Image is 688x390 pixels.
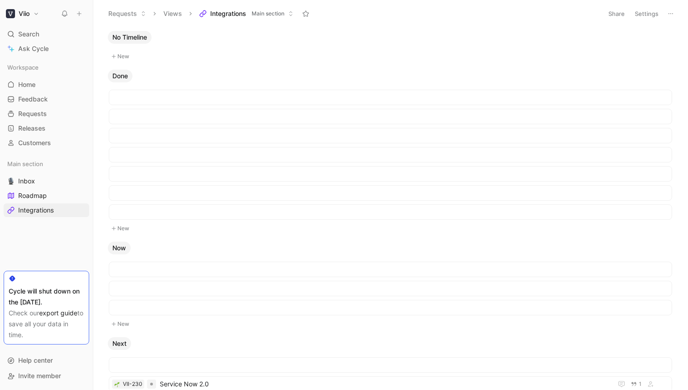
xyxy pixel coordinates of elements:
[19,10,30,18] h1: Viio
[4,107,89,121] a: Requests
[9,308,84,340] div: Check our to save all your data in time.
[104,70,677,234] div: DoneNew
[112,71,128,81] span: Done
[4,354,89,367] div: Help center
[5,176,16,187] button: 🎙️
[112,339,126,348] span: Next
[108,31,152,44] button: No Timeline
[4,7,41,20] button: ViioViio
[108,51,673,62] button: New
[4,78,89,91] a: Home
[4,203,89,217] a: Integrations
[4,136,89,150] a: Customers
[18,29,39,40] span: Search
[631,7,663,20] button: Settings
[108,70,132,82] button: Done
[18,206,54,215] span: Integrations
[108,223,673,234] button: New
[123,380,142,389] div: VII-230
[112,243,126,253] span: Now
[114,382,120,387] img: 🌱
[18,177,35,186] span: Inbox
[4,174,89,188] a: 🎙️Inbox
[112,33,147,42] span: No Timeline
[114,381,120,387] button: 🌱
[4,157,89,217] div: Main section🎙️InboxRoadmapIntegrations
[18,356,53,364] span: Help center
[195,7,298,20] button: IntegrationsMain section
[4,122,89,135] a: Releases
[104,7,150,20] button: Requests
[159,7,186,20] button: Views
[629,379,643,389] button: 1
[4,61,89,74] div: Workspace
[4,27,89,41] div: Search
[210,9,246,18] span: Integrations
[7,159,43,168] span: Main section
[4,42,89,56] a: Ask Cycle
[160,379,609,390] span: Service Now 2.0
[18,138,51,147] span: Customers
[6,9,15,18] img: Viio
[104,242,677,330] div: NowNew
[18,191,47,200] span: Roadmap
[604,7,629,20] button: Share
[18,80,35,89] span: Home
[104,31,677,62] div: No TimelineNew
[108,242,131,254] button: Now
[9,286,84,308] div: Cycle will shut down on the [DATE].
[108,337,131,350] button: Next
[639,381,642,387] span: 1
[252,9,284,18] span: Main section
[4,369,89,383] div: Invite member
[4,189,89,203] a: Roadmap
[39,309,77,317] a: export guide
[4,157,89,171] div: Main section
[18,43,49,54] span: Ask Cycle
[4,92,89,106] a: Feedback
[108,319,673,329] button: New
[18,109,47,118] span: Requests
[18,124,46,133] span: Releases
[7,177,15,185] img: 🎙️
[18,372,61,380] span: Invite member
[7,63,39,72] span: Workspace
[18,95,48,104] span: Feedback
